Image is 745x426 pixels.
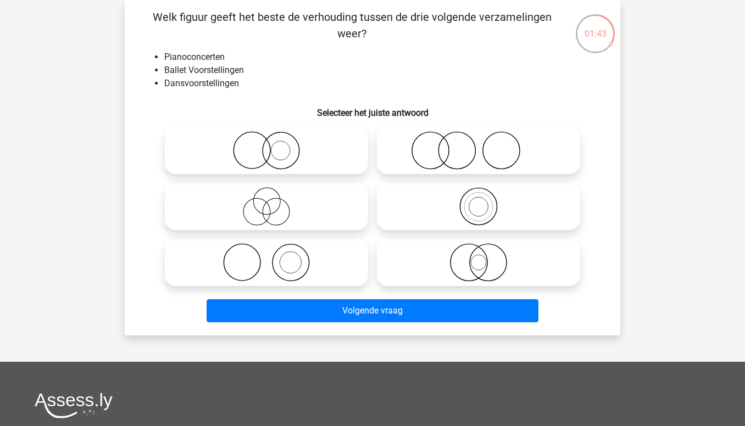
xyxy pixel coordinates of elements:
button: Volgende vraag [207,299,539,322]
li: Ballet Voorstellingen [164,64,603,77]
div: 01:43 [575,13,616,41]
p: Welk figuur geeft het beste de verhouding tussen de drie volgende verzamelingen weer? [142,9,561,42]
img: Assessly logo [35,393,113,418]
li: Pianoconcerten [164,51,603,64]
li: Dansvoorstellingen [164,77,603,90]
h6: Selecteer het juiste antwoord [142,99,603,118]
